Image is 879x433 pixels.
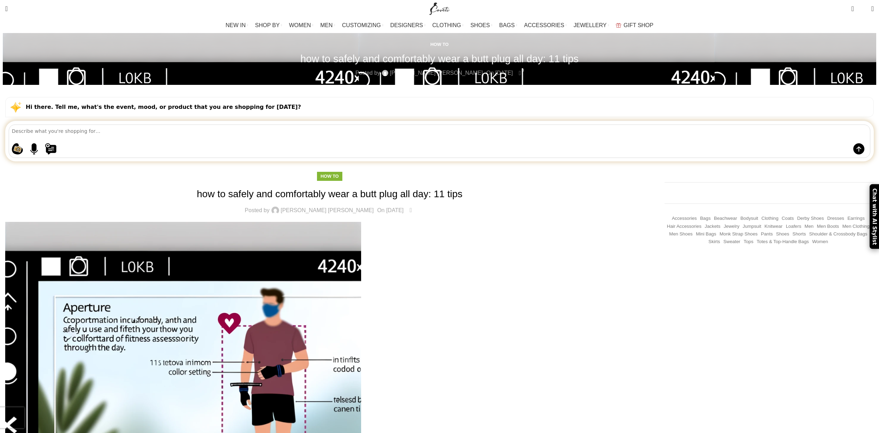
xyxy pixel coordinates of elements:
[355,69,380,78] span: Posted by
[377,207,404,213] time: On [DATE]
[390,18,425,32] a: DESIGNERS
[861,7,866,12] span: 0
[573,22,607,29] span: JEWELLERY
[300,53,578,65] h1: how to safely and comfortably wear a butt plug all day: 11 tips
[411,206,416,211] span: 0
[859,2,866,16] div: My Wishlist
[499,22,514,29] span: BAGS
[817,223,839,230] a: Men Boots (296 items)
[499,18,517,32] a: BAGS
[719,231,758,238] a: Monk strap shoes (262 items)
[281,208,374,213] a: [PERSON_NAME] [PERSON_NAME]
[616,23,621,27] img: GiftBag
[320,174,339,179] a: How to
[757,239,809,245] a: Totes & Top-Handle Bags (361 items)
[486,70,513,76] time: On [DATE]
[342,18,383,32] a: CUSTOMIZING
[696,231,716,238] a: Mini Bags (367 items)
[827,215,844,222] a: Dresses (9,791 items)
[842,223,870,230] a: Men Clothing (418 items)
[226,18,248,32] a: NEW IN
[805,223,814,230] a: Men (1,906 items)
[470,22,490,29] span: SHOES
[320,18,335,32] a: MEN
[724,223,739,230] a: Jewelry (427 items)
[761,231,773,238] a: Pants (1,415 items)
[797,215,824,222] a: Derby shoes (233 items)
[616,18,653,32] a: GIFT SHOP
[289,18,314,32] a: WOMEN
[428,5,451,11] a: Site logo
[740,215,758,222] a: Bodysuit (156 items)
[520,68,526,73] span: 0
[743,223,761,230] a: Jumpsuit (156 items)
[667,223,701,230] a: Hair Accessories (245 items)
[765,223,783,230] a: Knitwear (496 items)
[714,215,737,222] a: Beachwear (451 items)
[812,239,828,245] a: Women (22,419 items)
[407,206,414,215] a: 0
[776,231,789,238] a: Shoes (294 items)
[573,18,609,32] a: JEWELLERY
[708,239,720,245] a: Skirts (1,102 items)
[390,22,423,29] span: DESIGNERS
[624,22,653,29] span: GIFT SHOP
[2,2,11,16] a: Search
[226,22,246,29] span: NEW IN
[432,22,461,29] span: CLOTHING
[382,70,388,76] img: author-avatar
[723,239,740,245] a: Sweater (254 items)
[255,22,280,29] span: SHOP BY
[847,215,865,222] a: Earrings (192 items)
[2,18,877,32] div: Main navigation
[705,223,721,230] a: Jackets (1,265 items)
[470,18,492,32] a: SHOES
[5,187,654,201] h1: how to safely and comfortably wear a butt plug all day: 11 tips
[432,18,464,32] a: CLOTHING
[782,215,794,222] a: Coats (432 items)
[524,22,564,29] span: ACCESSORIES
[848,2,857,16] a: 0
[516,69,523,78] a: 0
[669,231,692,238] a: Men Shoes (1,372 items)
[792,231,806,238] a: Shorts (326 items)
[786,223,801,230] a: Loafers (193 items)
[700,215,710,222] a: Bags (1,744 items)
[342,22,381,29] span: CUSTOMIZING
[524,18,567,32] a: ACCESSORIES
[255,18,282,32] a: SHOP BY
[852,3,857,9] span: 0
[320,22,333,29] span: MEN
[743,239,753,245] a: Tops (3,126 items)
[245,208,269,213] span: Posted by
[430,42,448,47] a: How to
[672,215,697,222] a: Accessories (745 items)
[289,22,311,29] span: WOMEN
[809,231,867,238] a: Shoulder & Crossbody Bags (672 items)
[762,215,779,222] a: Clothing (19,144 items)
[271,207,279,214] img: author-avatar
[390,69,483,78] a: [PERSON_NAME] [PERSON_NAME]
